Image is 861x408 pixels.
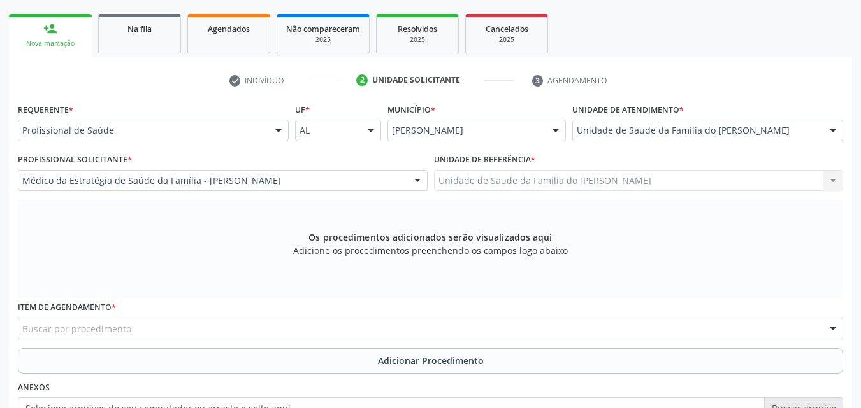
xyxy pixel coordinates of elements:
[486,24,528,34] span: Cancelados
[22,322,131,335] span: Buscar por procedimento
[356,74,368,86] div: 2
[18,298,116,318] label: Item de agendamento
[43,22,57,36] div: person_add
[22,124,263,137] span: Profissional de Saúde
[286,35,360,45] div: 2025
[378,354,484,367] span: Adicionar Procedimento
[18,100,73,120] label: Requerente
[475,35,539,45] div: 2025
[572,100,684,120] label: Unidade de atendimento
[308,230,552,244] span: Os procedimentos adicionados serão visualizados aqui
[127,24,152,34] span: Na fila
[372,74,460,86] div: Unidade solicitante
[18,39,83,48] div: Nova marcação
[18,150,132,170] label: Profissional Solicitante
[22,174,402,187] span: Médico da Estratégia de Saúde da Família - [PERSON_NAME]
[386,35,449,45] div: 2025
[577,124,817,137] span: Unidade de Saude da Familia do [PERSON_NAME]
[398,24,437,34] span: Resolvidos
[295,100,310,120] label: UF
[300,124,355,137] span: AL
[293,244,568,257] span: Adicione os procedimentos preenchendo os campos logo abaixo
[387,100,435,120] label: Município
[18,348,843,374] button: Adicionar Procedimento
[392,124,540,137] span: [PERSON_NAME]
[208,24,250,34] span: Agendados
[286,24,360,34] span: Não compareceram
[434,150,535,170] label: Unidade de referência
